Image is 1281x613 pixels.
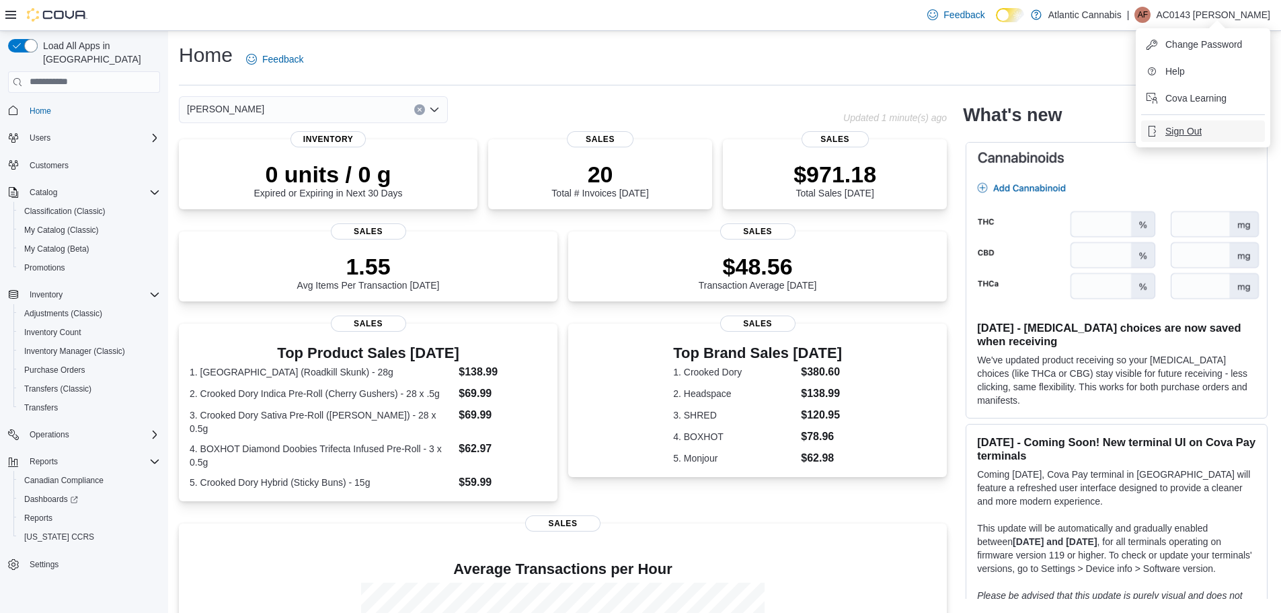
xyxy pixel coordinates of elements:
p: AC0143 [PERSON_NAME] [1156,7,1270,23]
dt: 4. BOXHOT [673,430,795,443]
span: Inventory Manager (Classic) [24,346,125,357]
span: Inventory Count [19,324,160,340]
button: Open list of options [429,104,440,115]
span: Reports [24,454,160,470]
div: Avg Items Per Transaction [DATE] [297,253,440,291]
span: Dashboards [19,491,160,507]
dd: $69.99 [459,386,547,402]
a: Canadian Compliance [19,472,109,489]
span: Sales [331,223,406,240]
button: Purchase Orders [13,361,165,380]
dt: 3. Crooked Dory Sativa Pre-Roll ([PERSON_NAME]) - 28 x 0.5g [190,408,453,435]
a: Dashboards [13,490,165,509]
span: Purchase Orders [24,365,85,375]
span: Sales [331,316,406,332]
span: Users [24,130,160,146]
dt: 2. Headspace [673,387,795,400]
button: [US_STATE] CCRS [13,528,165,546]
span: [US_STATE] CCRS [24,532,94,542]
span: Purchase Orders [19,362,160,378]
button: Inventory Manager (Classic) [13,342,165,361]
h3: [DATE] - [MEDICAL_DATA] choices are now saved when receiving [977,321,1256,348]
span: Catalog [30,187,57,198]
span: Inventory [30,289,63,300]
div: Total # Invoices [DATE] [551,161,648,199]
button: Inventory [24,287,68,303]
span: [PERSON_NAME] [187,101,264,117]
a: Purchase Orders [19,362,91,378]
span: Inventory Count [24,327,81,338]
a: Feedback [922,1,990,28]
dd: $62.97 [459,441,547,457]
span: AF [1138,7,1148,23]
dd: $380.60 [801,364,842,380]
span: Promotions [19,260,160,276]
strong: [DATE] and [DATE] [1013,536,1097,547]
h4: Average Transactions per Hour [190,561,936,577]
dd: $138.99 [801,386,842,402]
div: Total Sales [DATE] [793,161,876,199]
button: Clear input [414,104,425,115]
span: Home [30,106,51,116]
h3: Top Brand Sales [DATE] [673,345,842,361]
p: This update will be automatically and gradually enabled between , for all terminals operating on ... [977,521,1256,575]
div: Expired or Expiring in Next 30 Days [254,161,403,199]
span: Home [24,102,160,119]
button: Catalog [24,184,63,201]
img: Cova [27,8,87,22]
p: Updated 1 minute(s) ago [843,112,947,123]
span: Operations [24,427,160,443]
dd: $138.99 [459,364,547,380]
span: My Catalog (Beta) [24,244,89,254]
a: Transfers (Classic) [19,381,97,397]
dd: $69.99 [459,407,547,423]
button: Adjustments (Classic) [13,304,165,323]
span: Settings [30,559,59,570]
a: Adjustments (Classic) [19,305,108,322]
button: Promotions [13,258,165,277]
p: $971.18 [793,161,876,188]
span: Canadian Compliance [24,475,104,486]
span: Transfers (Classic) [19,381,160,397]
button: Sign Out [1141,120,1265,142]
span: Classification (Classic) [19,203,160,219]
button: Classification (Classic) [13,202,165,221]
dt: 5. Crooked Dory Hybrid (Sticky Buns) - 15g [190,476,453,489]
span: Settings [24,556,160,573]
p: Coming [DATE], Cova Pay terminal in [GEOGRAPHIC_DATA] will feature a refreshed user interface des... [977,468,1256,508]
a: Inventory Manager (Classic) [19,343,130,359]
a: Home [24,103,56,119]
a: Customers [24,157,74,174]
p: Atlantic Cannabis [1048,7,1122,23]
a: Reports [19,510,58,526]
span: Customers [24,157,160,174]
button: Users [24,130,56,146]
span: Users [30,133,50,143]
span: Transfers [19,400,160,416]
span: Dashboards [24,494,78,505]
button: Operations [24,427,75,443]
span: Load All Apps in [GEOGRAPHIC_DATA] [38,39,160,66]
a: [US_STATE] CCRS [19,529,100,545]
button: Inventory [3,285,165,304]
p: We've updated product receiving so your [MEDICAL_DATA] choices (like THCa or CBG) stay visible fo... [977,353,1256,407]
button: Change Password [1141,34,1265,55]
dd: $120.95 [801,407,842,423]
button: Transfers (Classic) [13,380,165,398]
button: Customers [3,155,165,175]
span: Adjustments (Classic) [19,305,160,322]
a: Transfers [19,400,63,416]
a: My Catalog (Beta) [19,241,95,257]
span: Classification (Classic) [24,206,106,217]
span: Change Password [1165,38,1242,51]
button: Home [3,101,165,120]
button: Catalog [3,183,165,202]
a: My Catalog (Classic) [19,222,104,238]
p: 20 [551,161,648,188]
button: Help [1141,61,1265,82]
span: My Catalog (Beta) [19,241,160,257]
span: Dark Mode [996,22,997,23]
span: Catalog [24,184,160,201]
span: Operations [30,429,69,440]
button: Operations [3,425,165,444]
